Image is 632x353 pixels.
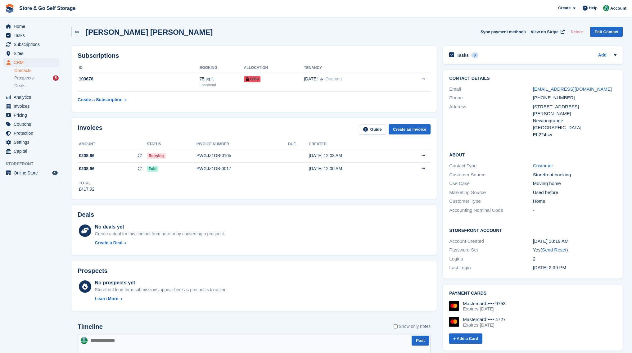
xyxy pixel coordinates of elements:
h2: Storefront Account [449,227,616,233]
h2: Payment cards [449,291,616,296]
img: stora-icon-8386f47178a22dfd0bd8f6a31ec36ba5ce8667c1dd55bd0f319d3a0aa187defe.svg [5,4,14,13]
a: [EMAIL_ADDRESS][DOMAIN_NAME] [533,86,612,92]
div: 0 [471,52,478,58]
span: [DATE] [304,76,318,82]
span: 0069 [244,76,261,82]
span: CRM [14,58,51,67]
th: Due [288,139,309,149]
a: menu [3,169,59,177]
div: Create a deal for this contact from here or by converting a prospect. [95,231,225,237]
div: Learn More [95,296,118,302]
div: Address [449,103,533,138]
th: ID [78,63,200,73]
div: [DATE] 10:19 AM [533,238,616,245]
div: - [533,207,616,214]
input: Show only notes [394,323,398,330]
a: menu [3,93,59,102]
a: menu [3,102,59,111]
a: Create a Subscription [78,94,127,106]
span: Subscriptions [14,40,51,49]
span: Home [14,22,51,31]
a: menu [3,58,59,67]
span: Create [558,5,571,11]
a: Guide [359,124,386,134]
div: No deals yet [95,223,225,231]
th: Amount [78,139,147,149]
a: menu [3,22,59,31]
th: Allocation [244,63,304,73]
div: Email [449,86,533,93]
h2: Contact Details [449,76,616,81]
span: Storefront [6,161,62,167]
a: Send Reset [542,247,566,252]
h2: Timeline [78,323,103,330]
div: Storefront lead form submissions appear here as prospects to action. [95,287,228,293]
a: Edit Contact [590,27,623,37]
div: Mastercard •••• 9758 [463,301,506,306]
div: [PHONE_NUMBER] [533,94,616,102]
span: ( ) [540,247,568,252]
span: Coupons [14,120,51,129]
h2: Deals [78,211,94,218]
div: Account Created [449,238,533,245]
a: Contacts [14,68,59,74]
a: + Add a Card [449,333,482,344]
div: Create a Deal [95,240,123,246]
time: 2025-07-31 13:39:16 UTC [533,265,566,270]
th: Tenancy [304,63,398,73]
div: 2 [533,256,616,263]
div: Use Case [449,180,533,187]
span: Sites [14,49,51,58]
div: Expires [DATE] [463,322,506,328]
span: Prospects [14,75,34,81]
span: Retrying [147,153,166,159]
span: Tasks [14,31,51,40]
div: Eh224sw [533,131,616,138]
div: [DATE] 12:03 AM [309,152,396,159]
div: 75 sq ft [200,76,244,82]
div: Total [79,180,95,186]
div: Customer Type [449,198,533,205]
button: Delete [568,27,585,37]
h2: Subscriptions [78,52,431,59]
div: Expires [DATE] [463,306,506,312]
span: Invoices [14,102,51,111]
div: Phone [449,94,533,102]
span: Settings [14,138,51,147]
a: Store & Go Self Storage [17,3,78,13]
span: View on Stripe [531,29,558,35]
a: menu [3,40,59,49]
div: 103676 [78,76,200,82]
span: Account [610,5,626,11]
a: Customer [533,163,553,168]
button: Sync payment methods [481,27,526,37]
button: Post [412,336,429,346]
span: Capital [14,147,51,156]
div: PWGJZ1DB-0017 [196,165,288,172]
th: Booking [200,63,244,73]
div: Accounting Nominal Code [449,207,533,214]
h2: Prospects [78,267,108,274]
span: Online Store [14,169,51,177]
div: Storefront booking [533,171,616,179]
span: £208.96 [79,165,95,172]
div: Home [533,198,616,205]
span: Deals [14,83,25,89]
div: Contact Type [449,162,533,170]
a: Preview store [51,169,59,177]
div: [STREET_ADDRESS][PERSON_NAME] [533,103,616,117]
div: Moving home [533,180,616,187]
label: Show only notes [394,323,431,330]
img: Adeel Hussain [603,5,609,11]
a: menu [3,138,59,147]
a: menu [3,31,59,40]
a: Prospects 5 [14,75,59,81]
div: Marketing Source [449,189,533,196]
div: Create a Subscription [78,97,123,103]
a: menu [3,147,59,156]
a: menu [3,129,59,138]
th: Invoice number [196,139,288,149]
h2: Invoices [78,124,102,134]
div: Used before [533,189,616,196]
div: Password Set [449,247,533,254]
